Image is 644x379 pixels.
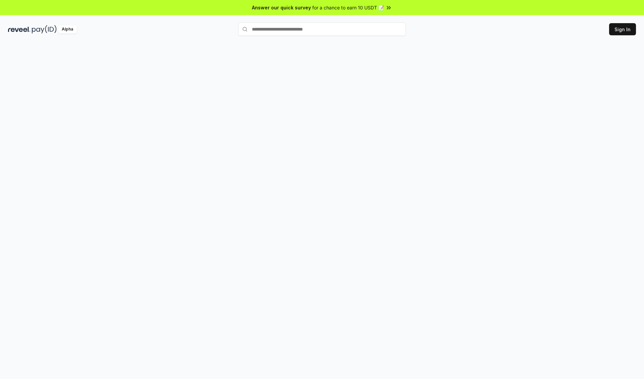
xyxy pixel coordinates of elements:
img: reveel_dark [8,25,31,34]
span: for a chance to earn 10 USDT 📝 [312,4,384,11]
img: pay_id [32,25,57,34]
button: Sign In [609,23,636,35]
div: Alpha [58,25,77,34]
span: Answer our quick survey [252,4,311,11]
